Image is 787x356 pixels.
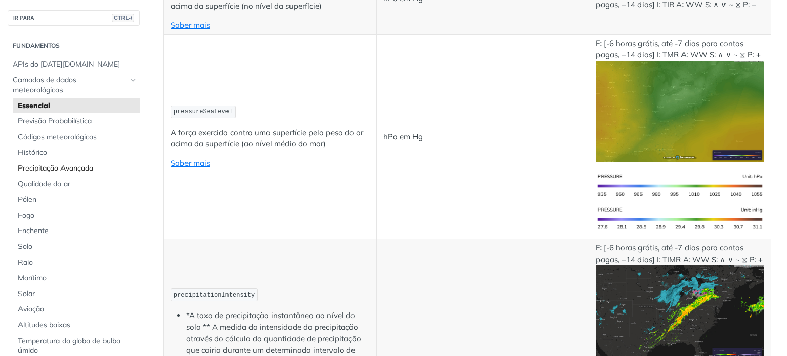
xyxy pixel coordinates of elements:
a: Marítimo [13,270,140,286]
font: APIs do [DATE][DOMAIN_NAME] [13,59,120,69]
span: CTRL-/ [112,14,134,22]
a: Previsão Probabilística [13,114,140,129]
a: Camadas de dados meteorológicosMostrar subpáginas para Camadas de Dados Meteorológicos [8,73,140,98]
font: Solo [18,242,32,251]
a: Altitudes baixas [13,318,140,333]
font: Altitudes baixas [18,320,70,329]
a: Pólen [13,192,140,207]
font: Raio [18,258,33,267]
font: Marítimo [18,273,47,282]
span: Expandir imagem [596,214,764,223]
font: Enchente [18,226,49,235]
span: Expandir imagem [596,106,764,115]
button: IR PARACTRL-/ [8,10,140,26]
font: Histórico [18,148,47,157]
a: Qualidade do ar [13,177,140,192]
a: Saber mais [171,158,210,168]
button: Mostrar subpáginas para Camadas de Dados Meteorológicos [129,76,137,85]
font: Essencial [18,101,50,110]
a: Essencial [13,98,140,114]
font: F: [-6 horas grátis, até -7 dias para contas pagas, +14 dias] I: TMR A: WW S: ∧ ∨ ~ ⧖ P: + [596,38,761,60]
span: precipitationIntensity [174,291,255,299]
font: F: [-6 horas grátis, até -7 dias para contas pagas, +14 dias] I: TIMR A: WW S: ∧ ∨ ~ ⧖ P: + [596,243,763,264]
a: Fogo [13,208,140,223]
font: hPa em Hg [383,132,423,141]
span: Expandir imagem [596,180,764,190]
a: Raio [13,255,140,270]
a: Saber mais [171,20,210,30]
font: Aviação [18,304,44,313]
font: Qualidade do ar [18,179,70,189]
a: Aviação [13,302,140,317]
font: Códigos meteorológicos [18,132,97,141]
font: Precipitação Avançada [18,163,93,173]
a: Códigos meteorológicos [13,130,140,145]
a: Solo [13,239,140,255]
a: Precipitação Avançada [13,161,140,176]
span: pressureSeaLevel [174,108,233,115]
font: Fogo [18,211,34,220]
font: Previsão Probabilística [18,116,92,125]
font: Camadas de dados meteorológicos [13,75,76,95]
a: Enchente [13,223,140,239]
a: Histórico [13,145,140,160]
font: Temperatura do globo de bulbo úmido [18,336,120,355]
font: IR PARA [13,15,34,21]
font: A força exercida contra uma superfície pelo peso do ar acima da superfície (ao nível médio do mar) [171,128,363,149]
a: Solar [13,286,140,302]
font: Solar [18,289,35,298]
font: Pólen [18,195,36,204]
a: APIs do [DATE][DOMAIN_NAME] [8,57,140,72]
font: Fundamentos [13,41,60,49]
span: Expand image [596,310,764,320]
